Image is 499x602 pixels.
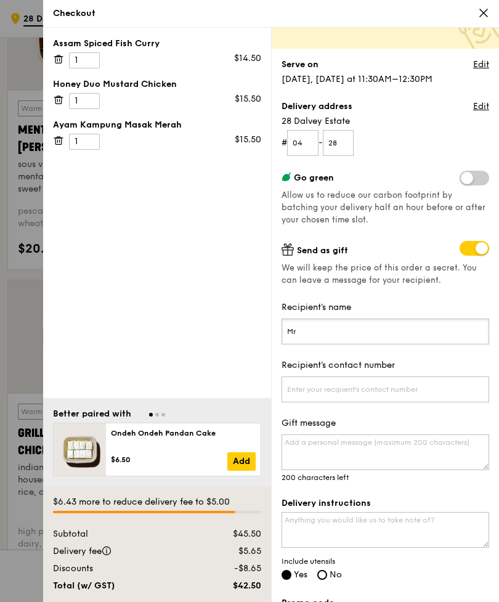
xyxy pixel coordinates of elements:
[227,452,256,471] a: Add
[46,545,194,558] div: Delivery fee
[456,7,499,51] img: Meal donation
[294,569,307,580] span: Yes
[297,245,348,256] span: Send as gift
[161,413,165,417] span: Go to slide 3
[282,319,489,344] input: Enter your recipient's name
[473,59,489,71] a: Edit
[194,528,269,540] div: $45.50
[282,417,489,429] label: Gift message
[235,93,261,105] div: $15.50
[287,130,318,156] input: Floor
[282,262,489,287] span: We will keep the price of this order a secret. You can leave a message for your recipient.
[317,570,327,580] input: No
[234,52,261,65] div: $14.50
[194,580,269,592] div: $42.50
[111,455,227,465] div: $6.50
[149,413,153,417] span: Go to slide 1
[282,100,352,113] label: Delivery address
[53,7,489,20] div: Checkout
[330,569,342,580] span: No
[111,428,256,438] div: Ondeh Ondeh Pandan Cake
[53,119,261,131] div: Ayam Kampung Masak Merah
[282,497,489,510] label: Delivery instructions
[282,115,489,128] span: 28 Dalvey Estate
[53,78,261,91] div: Honey Duo Mustard Chicken
[473,100,489,113] a: Edit
[282,301,489,314] label: Recipient's name
[46,580,194,592] div: Total (w/ GST)
[53,408,131,420] div: Better paired with
[46,563,194,575] div: Discounts
[323,130,354,156] input: Unit
[282,359,489,372] label: Recipient's contact number
[194,545,269,558] div: $5.65
[282,556,489,566] span: Include utensils
[235,134,261,146] div: $15.50
[282,74,432,84] span: [DATE], [DATE] at 11:30AM–12:30PM
[282,376,489,402] input: Enter your recipient's contact number
[155,413,159,417] span: Go to slide 2
[282,59,318,71] label: Serve on
[282,473,489,482] div: 200 characters left
[53,496,261,508] div: $6.43 more to reduce delivery fee to $5.00
[294,173,334,183] span: Go green
[282,570,291,580] input: Yes
[46,528,194,540] div: Subtotal
[282,130,489,156] form: # -
[282,190,485,225] span: Allow us to reduce our carbon footprint by batching your delivery half an hour before or after yo...
[53,38,261,50] div: Assam Spiced Fish Curry
[194,563,269,575] div: -$8.65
